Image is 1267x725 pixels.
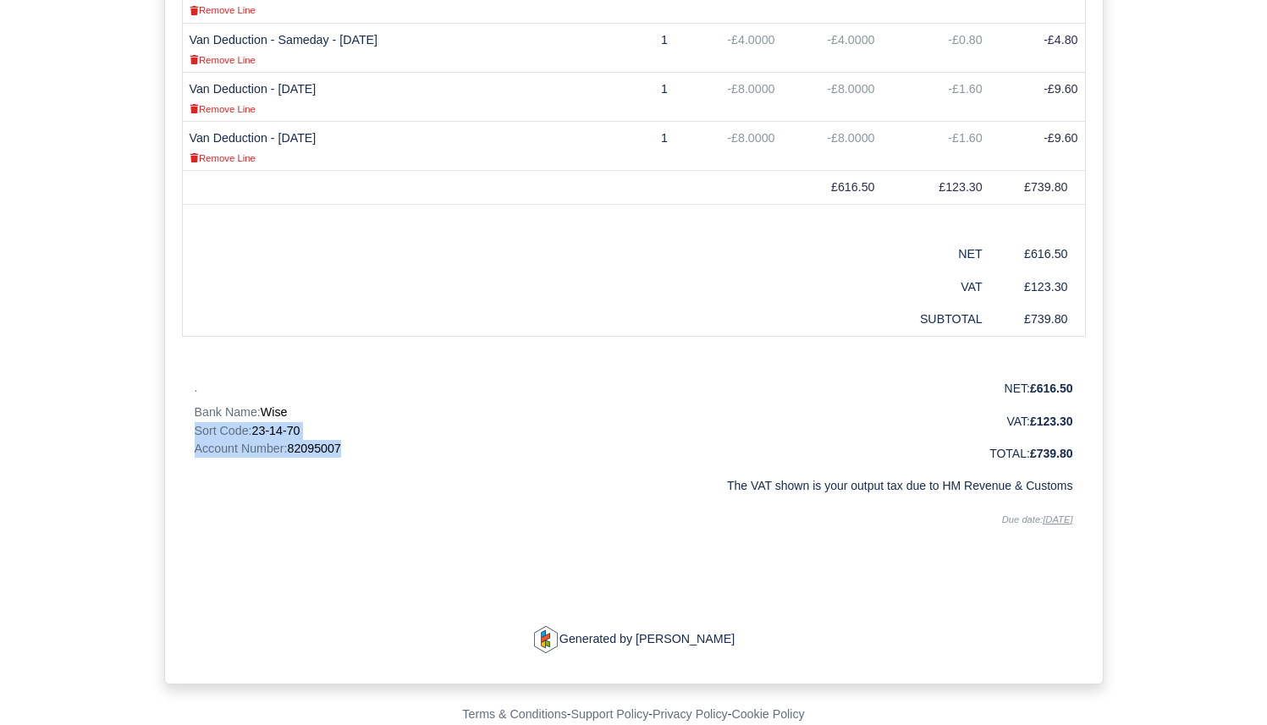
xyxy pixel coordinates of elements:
[462,707,566,721] a: Terms & Conditions
[195,422,621,440] p: Sort Code:
[1030,382,1073,395] strong: £616.50
[190,153,256,163] small: Remove Line
[1043,514,1072,525] u: [DATE]
[1030,447,1073,460] strong: £739.80
[195,440,621,458] p: Account Number:
[882,303,989,336] td: SUBTOTAL
[989,122,1085,171] td: -£9.60
[195,404,621,421] p: Bank Name:
[731,707,804,721] a: Cookie Policy
[572,122,675,171] td: 1
[989,271,1085,304] td: £123.30
[182,23,572,72] td: Van Deduction - Sameday - [DATE]
[782,122,882,171] td: -£8.0000
[182,73,572,122] td: Van Deduction - [DATE]
[675,23,782,72] td: -£4.0000
[190,5,256,15] small: Remove Line
[782,23,882,72] td: -£4.0000
[782,73,882,122] td: -£8.0000
[882,73,989,122] td: -£1.60
[571,707,649,721] a: Support Policy
[647,412,1073,431] p: VAT:
[675,73,782,122] td: -£8.0000
[647,379,1073,398] p: NET:
[190,102,256,115] a: Remove Line
[647,444,1073,463] p: TOTAL:
[653,707,728,721] a: Privacy Policy
[989,303,1085,336] td: £739.80
[882,171,989,205] td: £123.30
[151,705,1116,724] div: - - -
[782,171,882,205] td: £616.50
[261,405,288,419] span: Wise
[882,238,989,271] td: NET
[882,271,989,304] td: VAT
[1182,644,1267,725] iframe: Chat Widget
[675,122,782,171] td: -£8.0000
[195,626,1073,653] p: Generated by [PERSON_NAME]
[1002,514,1073,525] i: Due date:
[1030,415,1073,428] strong: £123.30
[989,171,1085,205] td: £739.80
[989,238,1085,271] td: £616.50
[190,55,256,65] small: Remove Line
[190,151,256,164] a: Remove Line
[190,52,256,66] a: Remove Line
[989,23,1085,72] td: -£4.80
[572,73,675,122] td: 1
[252,424,300,437] span: 23-14-70
[190,3,256,16] a: Remove Line
[989,73,1085,122] td: -£9.60
[195,379,621,397] p: .
[182,122,572,171] td: Van Deduction - [DATE]
[572,23,675,72] td: 1
[647,476,1073,495] p: The VAT shown is your output tax due to HM Revenue & Customs
[287,442,340,455] span: 82095007
[190,104,256,114] small: Remove Line
[882,23,989,72] td: -£0.80
[882,122,989,171] td: -£1.60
